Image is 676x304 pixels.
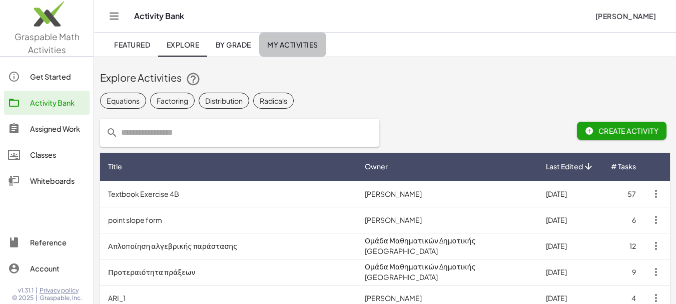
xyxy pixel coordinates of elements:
[538,233,602,259] td: [DATE]
[100,207,357,233] td: point slope form
[106,127,118,139] i: prepended action
[30,123,86,135] div: Assigned Work
[100,233,357,259] td: Απλοποίηση αλγεβρικής παράστασης
[602,233,644,259] td: 12
[215,40,251,49] span: By Grade
[30,236,86,248] div: Reference
[157,96,188,106] div: Factoring
[4,143,90,167] a: Classes
[114,40,150,49] span: Featured
[106,8,122,24] button: Toggle navigation
[30,97,86,109] div: Activity Bank
[4,65,90,89] a: Get Started
[12,294,34,302] span: © 2025
[4,256,90,280] a: Account
[538,259,602,285] td: [DATE]
[587,7,664,25] button: [PERSON_NAME]
[602,181,644,207] td: 57
[40,286,82,294] a: Privacy policy
[108,161,122,172] span: Title
[538,181,602,207] td: [DATE]
[166,40,199,49] span: Explore
[100,181,357,207] td: Textbook Exercise 4B
[100,71,670,87] div: Explore Activities
[4,117,90,141] a: Assigned Work
[357,207,538,233] td: [PERSON_NAME]
[30,175,86,187] div: Whiteboards
[577,122,666,140] button: Create Activity
[602,207,644,233] td: 6
[267,40,318,49] span: My Activities
[100,259,357,285] td: Προτεραιότητα πράξεων
[36,286,38,294] span: |
[36,294,38,302] span: |
[30,262,86,274] div: Account
[602,259,644,285] td: 9
[595,12,656,21] span: [PERSON_NAME]
[4,91,90,115] a: Activity Bank
[15,31,80,55] span: Graspable Math Activities
[18,286,34,294] span: v1.31.1
[260,96,287,106] div: Radicals
[40,294,82,302] span: Graspable, Inc.
[585,126,658,135] span: Create Activity
[357,259,538,285] td: Ομάδα Μαθηματικών Δημοτικής [GEOGRAPHIC_DATA]
[546,161,583,172] span: Last Edited
[107,96,140,106] div: Equations
[30,149,86,161] div: Classes
[611,161,636,172] span: # Tasks
[4,169,90,193] a: Whiteboards
[357,181,538,207] td: [PERSON_NAME]
[4,230,90,254] a: Reference
[30,71,86,83] div: Get Started
[365,161,388,172] span: Owner
[357,233,538,259] td: Ομάδα Μαθηματικών Δημοτικής [GEOGRAPHIC_DATA]
[538,207,602,233] td: [DATE]
[205,96,243,106] div: Distribution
